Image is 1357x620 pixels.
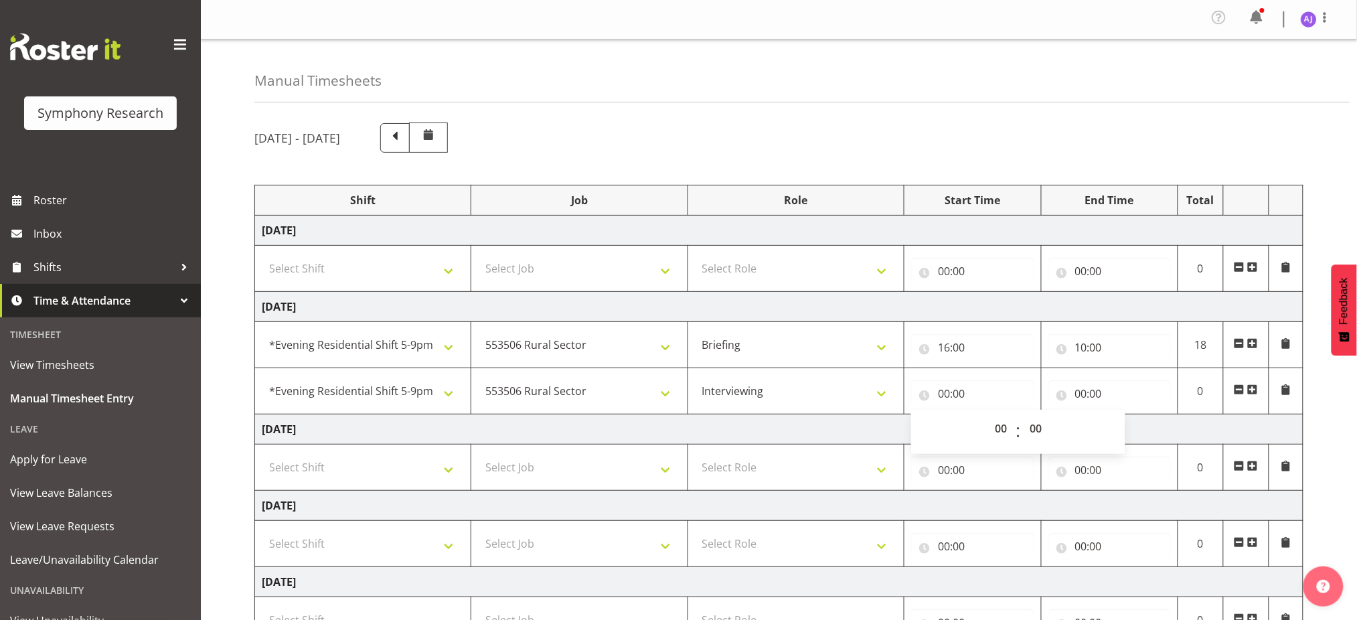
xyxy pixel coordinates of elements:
div: Total [1185,192,1216,208]
span: View Leave Requests [10,516,191,536]
td: 0 [1178,445,1223,491]
a: Leave/Unavailability Calendar [3,543,197,576]
span: Feedback [1338,278,1350,325]
div: Job [478,192,680,208]
div: End Time [1048,192,1171,208]
td: [DATE] [255,292,1303,322]
a: Apply for Leave [3,443,197,476]
span: View Leave Balances [10,483,191,503]
span: View Timesheets [10,355,191,375]
button: Feedback - Show survey [1332,264,1357,356]
div: Symphony Research [37,103,163,123]
img: help-xxl-2.png [1317,580,1330,593]
a: View Leave Requests [3,510,197,543]
div: Unavailability [3,576,197,604]
td: 0 [1178,246,1223,292]
td: [DATE] [255,567,1303,597]
input: Click to select... [911,258,1034,285]
td: [DATE] [255,216,1303,246]
img: Rosterit website logo [10,33,121,60]
h4: Manual Timesheets [254,73,382,88]
img: aditi-jaiswal1830.jpg [1301,11,1317,27]
span: Manual Timesheet Entry [10,388,191,408]
input: Click to select... [1048,380,1171,407]
td: [DATE] [255,491,1303,521]
input: Click to select... [1048,533,1171,560]
span: Shifts [33,257,174,277]
a: Manual Timesheet Entry [3,382,197,415]
input: Click to select... [911,457,1034,483]
input: Click to select... [911,380,1034,407]
td: 18 [1178,322,1223,368]
div: Role [695,192,897,208]
div: Shift [262,192,464,208]
a: View Leave Balances [3,476,197,510]
span: Time & Attendance [33,291,174,311]
input: Click to select... [1048,457,1171,483]
span: Roster [33,190,194,210]
span: : [1016,415,1021,449]
div: Leave [3,415,197,443]
td: 0 [1178,521,1223,567]
input: Click to select... [1048,258,1171,285]
input: Click to select... [911,334,1034,361]
h5: [DATE] - [DATE] [254,131,340,145]
input: Click to select... [911,533,1034,560]
td: 0 [1178,368,1223,414]
span: Apply for Leave [10,449,191,469]
div: Start Time [911,192,1034,208]
div: Timesheet [3,321,197,348]
a: View Timesheets [3,348,197,382]
span: Inbox [33,224,194,244]
td: [DATE] [255,414,1303,445]
span: Leave/Unavailability Calendar [10,550,191,570]
input: Click to select... [1048,334,1171,361]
